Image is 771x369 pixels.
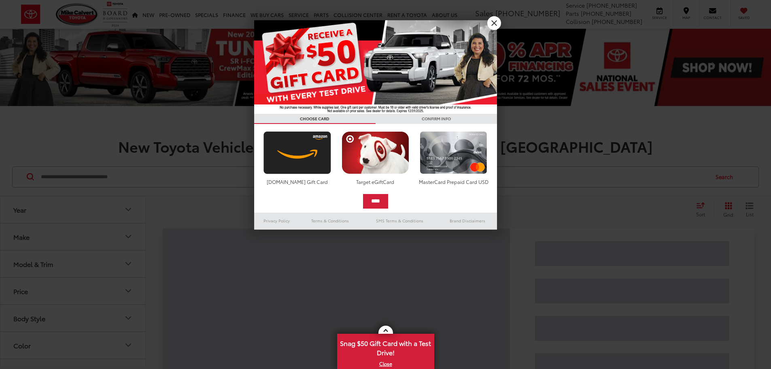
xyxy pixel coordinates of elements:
div: Target eGiftCard [340,178,411,185]
h3: CONFIRM INFO [376,114,497,124]
a: Privacy Policy [254,216,299,226]
img: amazoncard.png [261,131,333,174]
a: Terms & Conditions [299,216,361,226]
img: targetcard.png [340,131,411,174]
img: 55838_top_625864.jpg [254,20,497,114]
a: SMS Terms & Conditions [361,216,438,226]
span: Snag $50 Gift Card with a Test Drive! [338,335,433,359]
a: Brand Disclaimers [438,216,497,226]
div: MasterCard Prepaid Card USD [418,178,489,185]
div: [DOMAIN_NAME] Gift Card [261,178,333,185]
img: mastercard.png [418,131,489,174]
h3: CHOOSE CARD [254,114,376,124]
